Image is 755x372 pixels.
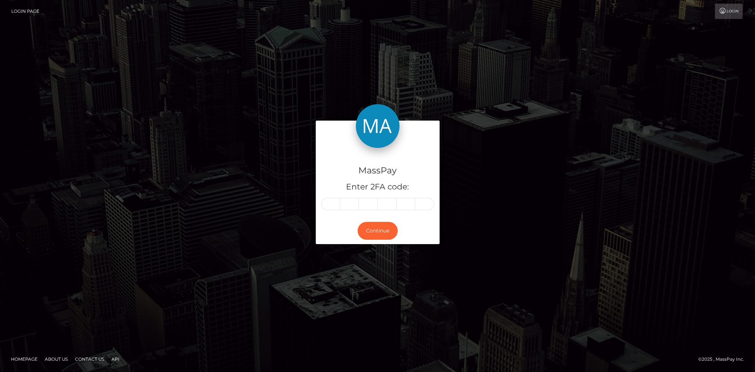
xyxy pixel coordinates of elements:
[72,353,107,365] a: Contact Us
[109,353,122,365] a: API
[358,222,398,240] button: Continue
[11,4,39,19] a: Login Page
[715,4,743,19] a: Login
[356,104,400,148] img: MassPay
[698,355,750,363] div: © 2025 , MassPay Inc.
[8,353,40,365] a: Homepage
[42,353,71,365] a: About Us
[321,181,434,193] h5: Enter 2FA code:
[321,164,434,177] h4: MassPay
